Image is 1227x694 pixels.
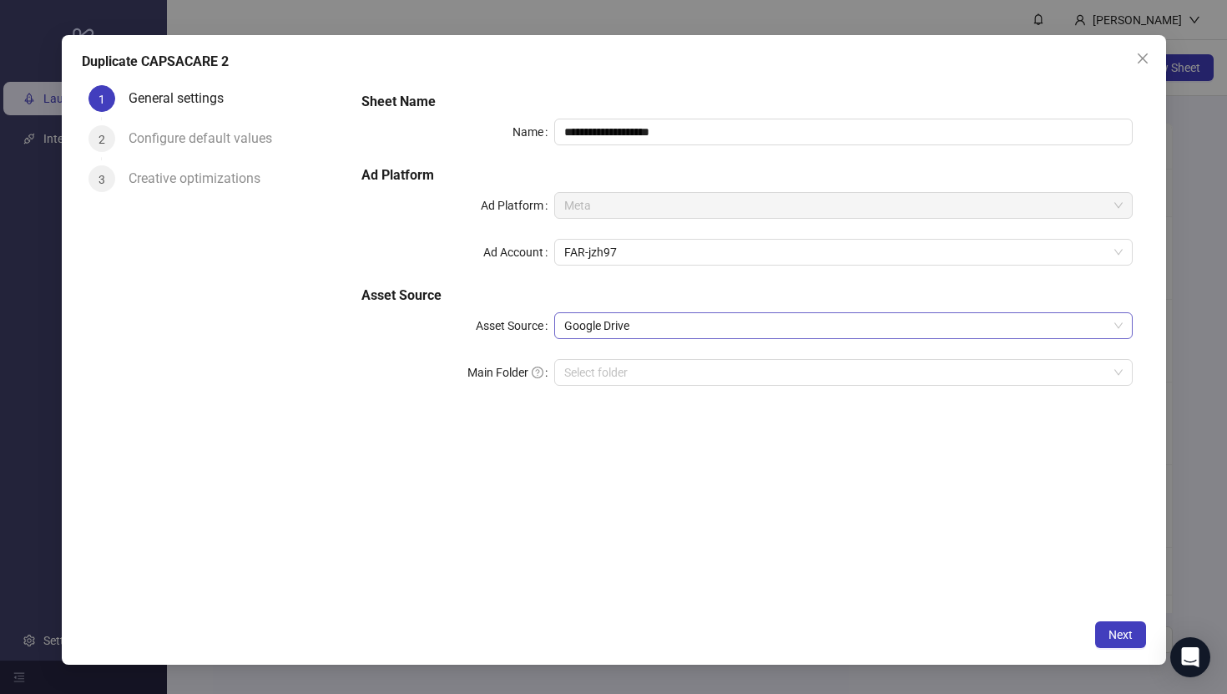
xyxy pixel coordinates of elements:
[482,239,553,266] label: Ad Account
[361,165,1132,185] h5: Ad Platform
[98,132,105,145] span: 2
[512,119,553,145] label: Name
[129,85,237,112] div: General settings
[480,192,553,219] label: Ad Platform
[1170,637,1210,677] div: Open Intercom Messenger
[1095,621,1146,647] button: Next
[563,313,1122,338] span: Google Drive
[467,359,553,386] label: Main Folder
[475,312,553,339] label: Asset Source
[1108,627,1133,641] span: Next
[82,52,1146,72] div: Duplicate CAPSACARE 2
[563,193,1122,218] span: Meta
[1129,45,1156,72] button: Close
[1136,52,1149,65] span: close
[98,92,105,105] span: 1
[531,367,543,378] span: question-circle
[361,92,1132,112] h5: Sheet Name
[98,172,105,185] span: 3
[563,240,1122,265] span: FAR-jzh97
[553,119,1132,145] input: Name
[129,125,285,152] div: Configure default values
[361,286,1132,306] h5: Asset Source
[129,165,274,192] div: Creative optimizations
